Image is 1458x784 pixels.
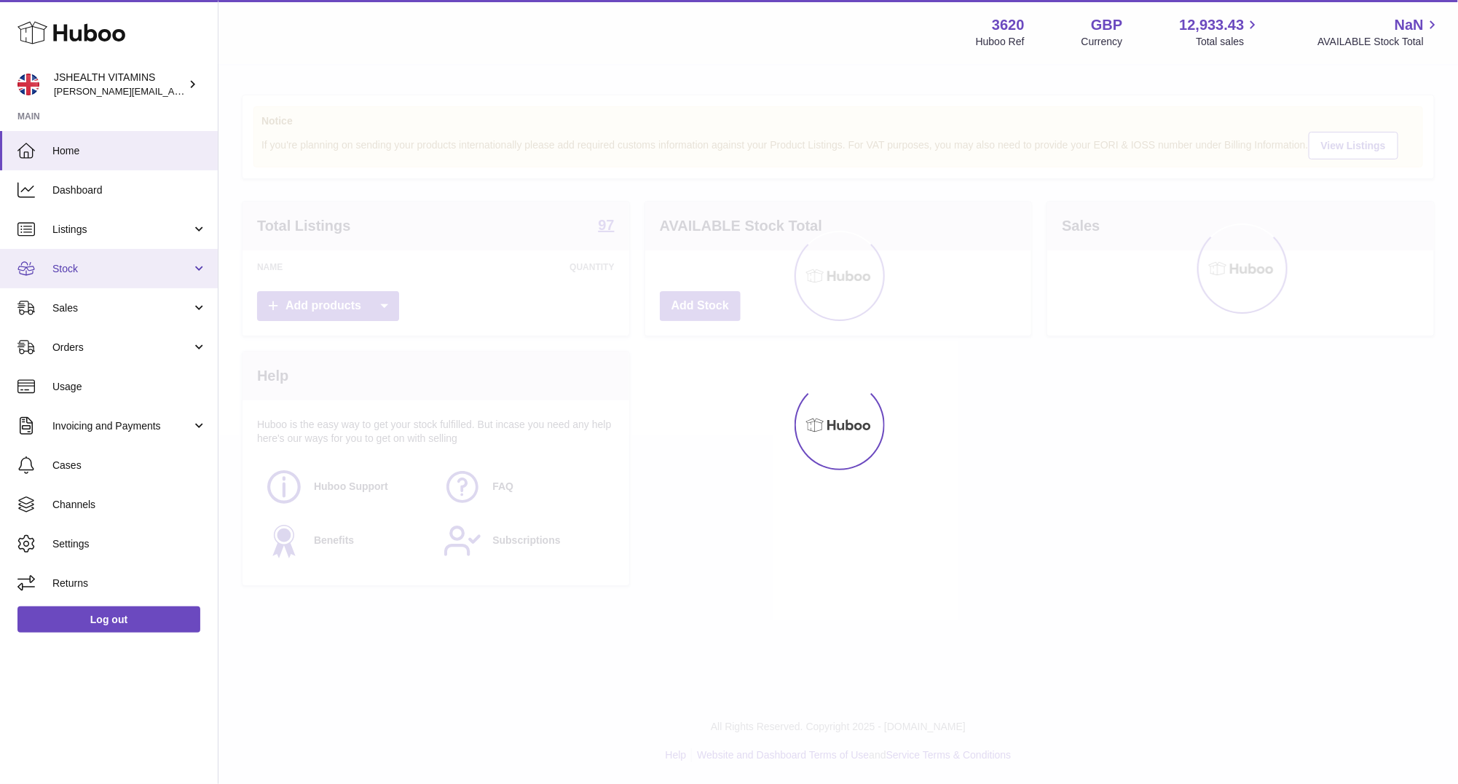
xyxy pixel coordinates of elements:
[976,35,1025,49] div: Huboo Ref
[52,262,192,276] span: Stock
[17,74,39,95] img: francesca@jshealthvitamins.com
[54,71,185,98] div: JSHEALTH VITAMINS
[52,144,207,158] span: Home
[52,577,207,590] span: Returns
[52,537,207,551] span: Settings
[1317,15,1441,49] a: NaN AVAILABLE Stock Total
[992,15,1025,35] strong: 3620
[52,498,207,512] span: Channels
[52,380,207,394] span: Usage
[52,183,207,197] span: Dashboard
[1179,15,1261,49] a: 12,933.43 Total sales
[52,341,192,355] span: Orders
[17,606,200,633] a: Log out
[54,85,292,97] span: [PERSON_NAME][EMAIL_ADDRESS][DOMAIN_NAME]
[52,223,192,237] span: Listings
[1196,35,1261,49] span: Total sales
[1395,15,1424,35] span: NaN
[52,419,192,433] span: Invoicing and Payments
[1317,35,1441,49] span: AVAILABLE Stock Total
[1091,15,1122,35] strong: GBP
[52,459,207,472] span: Cases
[1081,35,1123,49] div: Currency
[1179,15,1244,35] span: 12,933.43
[52,301,192,315] span: Sales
